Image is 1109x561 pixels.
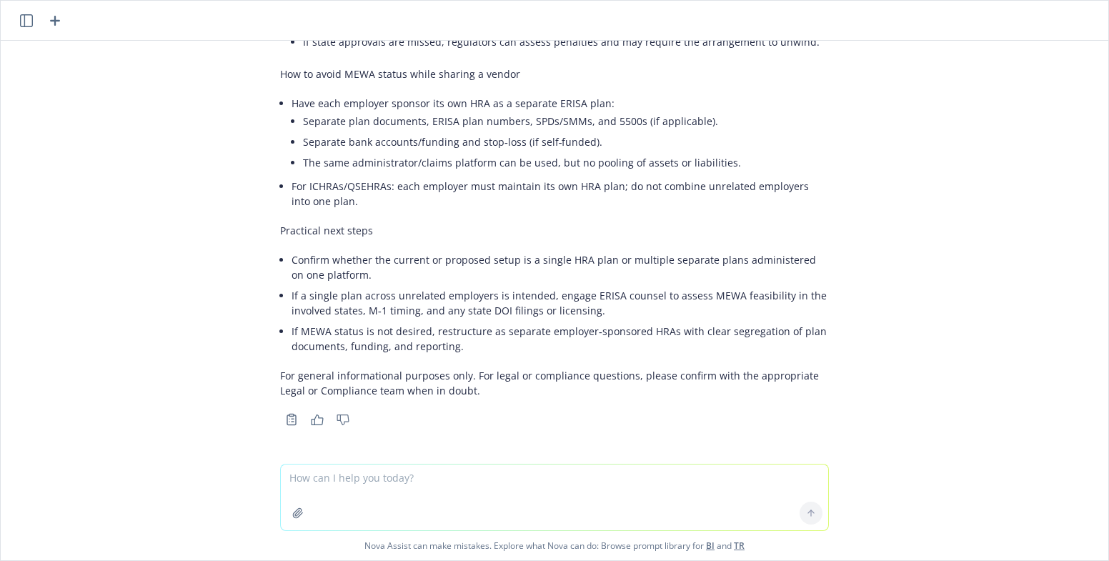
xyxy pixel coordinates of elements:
[292,285,829,321] li: If a single plan across unrelated employers is intended, engage ERISA counsel to assess MEWA feas...
[280,223,829,238] p: Practical next steps
[303,111,829,131] li: Separate plan documents, ERISA plan numbers, SPDs/SMMs, and 5500s (if applicable).
[285,413,298,426] svg: Copy to clipboard
[303,152,829,173] li: The same administrator/claims platform can be used, but no pooling of assets or liabilities.
[292,249,829,285] li: Confirm whether the current or proposed setup is a single HRA plan or multiple separate plans adm...
[292,321,829,357] li: If MEWA status is not desired, restructure as separate employer‑sponsored HRAs with clear segrega...
[280,66,829,81] p: How to avoid MEWA status while sharing a vendor
[332,409,354,430] button: Thumbs down
[280,368,829,398] p: For general informational purposes only. For legal or compliance questions, please confirm with t...
[706,540,715,552] a: BI
[292,93,829,176] li: Have each employer sponsor its own HRA as a separate ERISA plan:
[6,531,1103,560] span: Nova Assist can make mistakes. Explore what Nova can do: Browse prompt library for and
[303,131,829,152] li: Separate bank accounts/funding and stop‑loss (if self‑funded).
[734,540,745,552] a: TR
[292,176,829,212] li: For ICHRAs/QSEHRAs: each employer must maintain its own HRA plan; do not combine unrelated employ...
[303,31,829,52] li: If state approvals are missed, regulators can assess penalties and may require the arrangement to...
